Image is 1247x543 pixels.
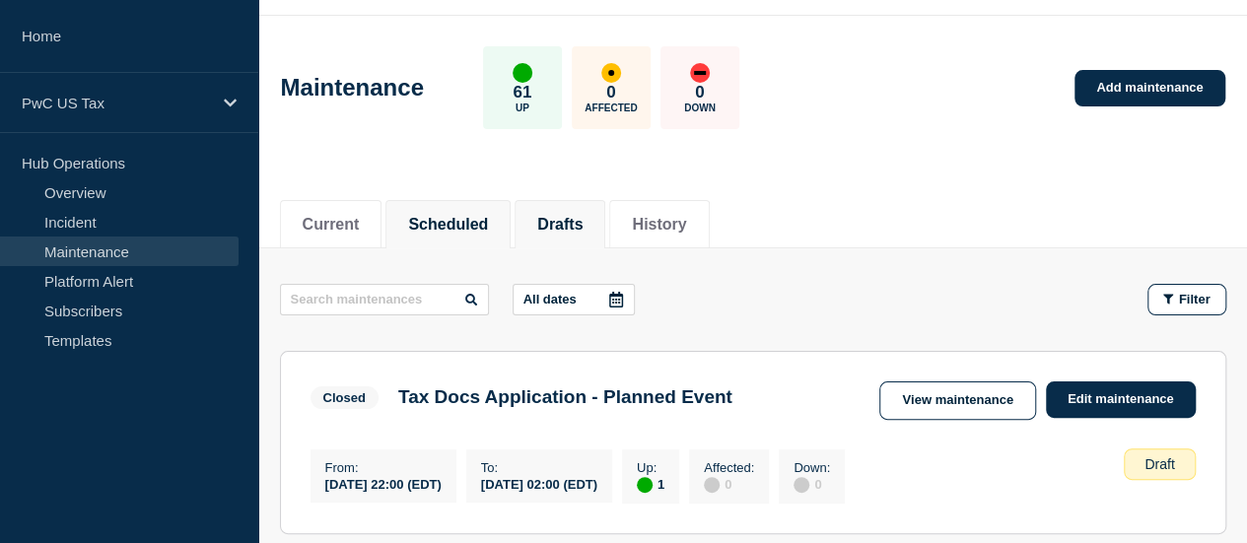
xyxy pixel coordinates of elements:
[323,390,366,405] div: Closed
[513,284,635,315] button: All dates
[606,83,615,102] p: 0
[794,477,809,493] div: disabled
[704,475,754,493] div: 0
[585,102,637,113] p: Affected
[1124,448,1195,480] div: Draft
[303,216,360,234] button: Current
[22,95,211,111] p: PwC US Tax
[601,63,621,83] div: affected
[398,386,732,408] h3: Tax Docs Application - Planned Event
[695,83,704,102] p: 0
[690,63,710,83] div: down
[1179,292,1211,306] span: Filter
[516,102,529,113] p: Up
[879,381,1035,420] a: View maintenance
[481,460,597,475] p: To :
[513,83,531,102] p: 61
[637,477,653,493] div: up
[408,216,488,234] button: Scheduled
[704,460,754,475] p: Affected :
[513,63,532,83] div: up
[637,460,664,475] p: Up :
[1147,284,1226,315] button: Filter
[280,284,489,315] input: Search maintenances
[704,477,720,493] div: disabled
[537,216,583,234] button: Drafts
[632,216,686,234] button: History
[637,475,664,493] div: 1
[481,475,597,492] div: [DATE] 02:00 (EDT)
[1046,381,1196,418] a: Edit maintenance
[325,460,442,475] p: From :
[684,102,716,113] p: Down
[794,475,830,493] div: 0
[794,460,830,475] p: Down :
[325,475,442,492] div: [DATE] 22:00 (EDT)
[281,74,424,102] h1: Maintenance
[1074,70,1224,106] a: Add maintenance
[523,292,577,306] p: All dates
